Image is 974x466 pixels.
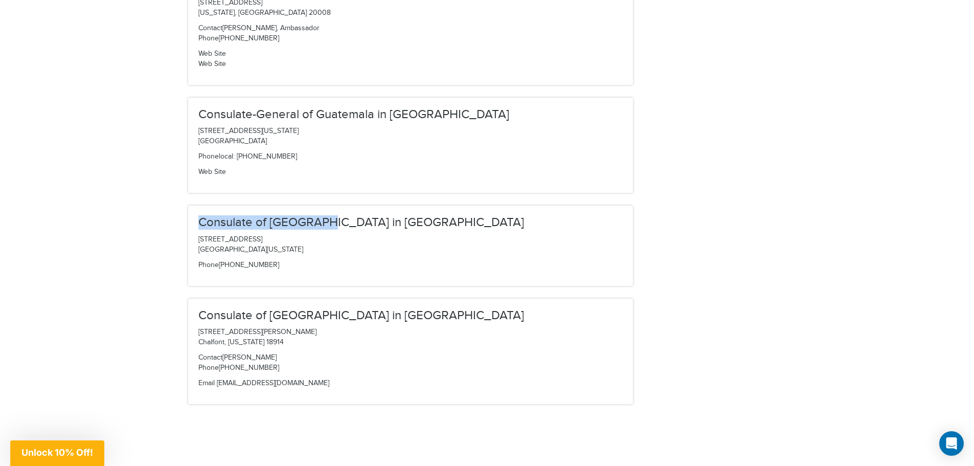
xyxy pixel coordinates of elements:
span: Email [198,379,215,387]
p: local: [PHONE_NUMBER] [198,152,623,162]
span: Phone [198,364,219,372]
span: Contact [198,24,222,32]
p: [PHONE_NUMBER] [198,260,623,271]
h3: Consulate of [GEOGRAPHIC_DATA] in [GEOGRAPHIC_DATA] [198,309,623,322]
a: Web Site [198,50,226,58]
p: [PERSON_NAME] [PHONE_NUMBER] [198,353,623,373]
p: [STREET_ADDRESS][US_STATE] [GEOGRAPHIC_DATA] [198,126,623,147]
h3: Consulate-General of Guatemala in [GEOGRAPHIC_DATA] [198,108,623,121]
p: [STREET_ADDRESS][PERSON_NAME] Chalfont, [US_STATE] 18914 [198,327,623,348]
div: Unlock 10% Off! [10,440,104,466]
span: Phone [198,34,219,42]
a: Web Site [198,60,226,68]
span: Contact [198,353,222,362]
span: Phone [198,261,219,269]
span: Unlock 10% Off! [21,447,93,458]
h3: Consulate of [GEOGRAPHIC_DATA] in [GEOGRAPHIC_DATA] [198,216,623,229]
div: Open Intercom Messenger [939,431,964,456]
a: Web Site [198,168,226,176]
a: [EMAIL_ADDRESS][DOMAIN_NAME] [217,379,329,387]
span: Phone [198,152,219,161]
p: [PERSON_NAME], Ambassador [PHONE_NUMBER] [198,24,623,44]
p: [STREET_ADDRESS] [GEOGRAPHIC_DATA][US_STATE] [198,235,623,255]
